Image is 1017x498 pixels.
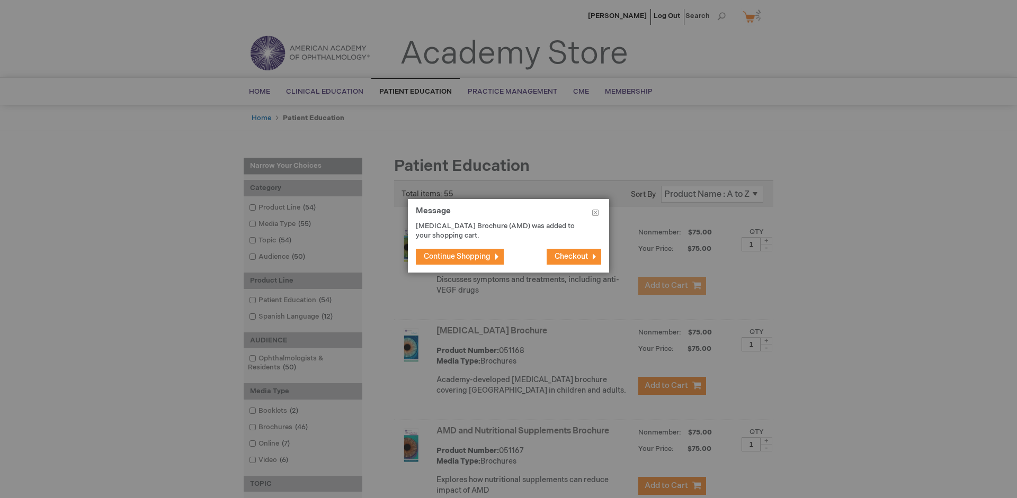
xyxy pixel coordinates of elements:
[547,249,601,265] button: Checkout
[424,252,490,261] span: Continue Shopping
[416,207,601,221] h1: Message
[555,252,588,261] span: Checkout
[416,249,504,265] button: Continue Shopping
[416,221,585,241] p: [MEDICAL_DATA] Brochure (AMD) was added to your shopping cart.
